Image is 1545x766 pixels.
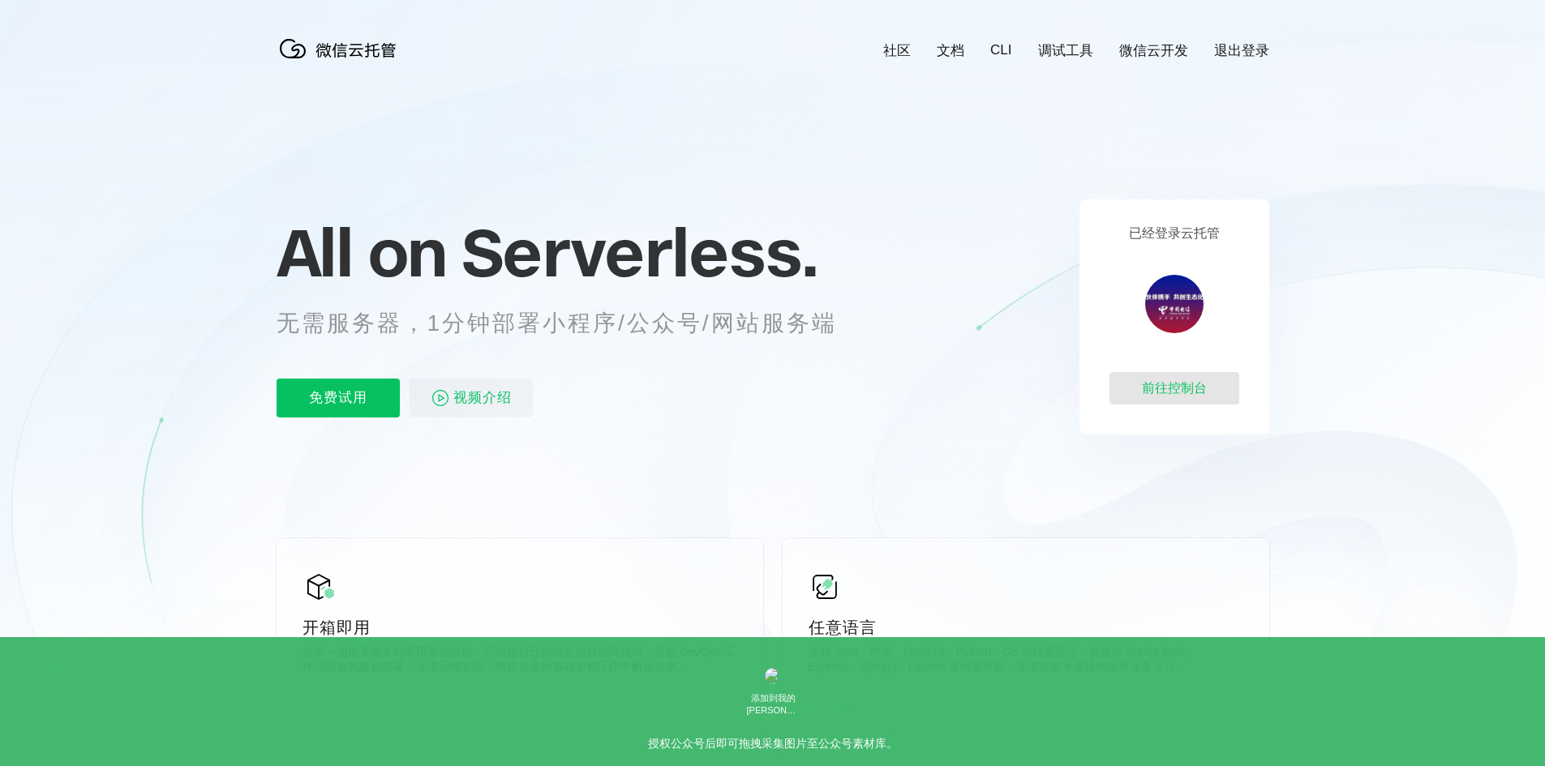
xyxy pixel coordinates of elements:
[277,53,406,67] a: 微信云托管
[1109,372,1239,404] div: 前往控制台
[431,388,450,408] img: video_play.svg
[883,41,911,60] a: 社区
[1119,41,1188,60] a: 微信云开发
[1214,41,1269,60] a: 退出登录
[277,379,400,417] p: 免费试用
[461,212,818,293] span: Serverless.
[277,212,446,293] span: All on
[453,379,512,417] span: 视频介绍
[1038,41,1093,60] a: 调试工具
[809,616,1243,639] p: 任意语言
[277,307,867,340] p: 无需服务器，1分钟部署小程序/公众号/网站服务端
[1129,225,1220,242] p: 已经登录云托管
[990,42,1011,58] a: CLI
[937,41,964,60] a: 文档
[303,616,737,639] p: 开箱即用
[277,32,406,65] img: 微信云托管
